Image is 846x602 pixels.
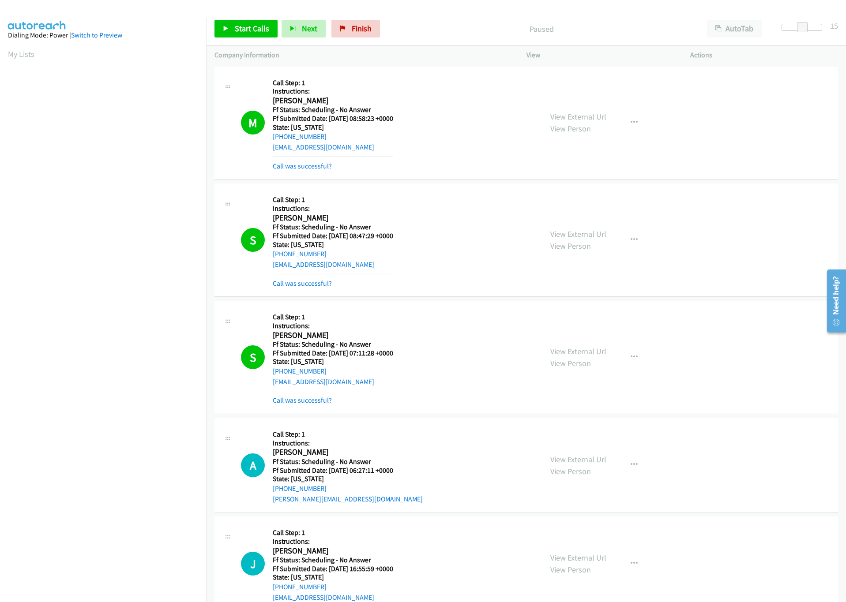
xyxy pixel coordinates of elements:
h1: M [241,111,265,135]
h5: Ff Submitted Date: [DATE] 06:27:11 +0000 [273,466,423,475]
a: View External Url [550,454,606,464]
a: Call was successful? [273,279,332,288]
div: The call is yet to be attempted [241,552,265,576]
a: [PERSON_NAME][EMAIL_ADDRESS][DOMAIN_NAME] [273,495,423,503]
a: View Person [550,466,591,476]
div: The call is yet to be attempted [241,453,265,477]
a: [EMAIL_ADDRESS][DOMAIN_NAME] [273,143,374,151]
a: [PHONE_NUMBER] [273,250,327,258]
h5: Call Step: 1 [273,430,423,439]
a: View External Url [550,112,606,122]
a: [EMAIL_ADDRESS][DOMAIN_NAME] [273,260,374,269]
h2: [PERSON_NAME] [273,96,393,106]
h5: State: [US_STATE] [273,573,393,582]
h5: Ff Submitted Date: [DATE] 07:11:28 +0000 [273,349,393,358]
h5: Instructions: [273,87,393,96]
h1: S [241,228,265,252]
div: Dialing Mode: Power | [8,30,199,41]
h5: State: [US_STATE] [273,240,393,249]
a: Finish [331,20,380,37]
a: View Person [550,358,591,368]
a: [EMAIL_ADDRESS][DOMAIN_NAME] [273,593,374,602]
h5: Instructions: [273,322,393,330]
a: [PHONE_NUMBER] [273,484,327,493]
a: View External Url [550,346,606,356]
div: 15 [830,20,838,32]
h5: Ff Status: Scheduling - No Answer [273,556,393,565]
iframe: Resource Center [821,266,846,336]
span: Next [302,23,317,34]
h2: [PERSON_NAME] [273,213,393,223]
h2: [PERSON_NAME] [273,330,393,340]
h2: [PERSON_NAME] [273,546,393,556]
a: View Person [550,123,591,134]
p: Actions [690,50,838,60]
span: Start Calls [235,23,269,34]
a: View Person [550,241,591,251]
h5: Instructions: [273,537,393,546]
h5: Ff Submitted Date: [DATE] 16:55:59 +0000 [273,565,393,573]
h5: Call Step: 1 [273,195,393,204]
h5: Ff Status: Scheduling - No Answer [273,340,393,349]
a: [PHONE_NUMBER] [273,367,327,375]
button: Next [282,20,326,37]
a: Call was successful? [273,162,332,170]
a: [EMAIL_ADDRESS][DOMAIN_NAME] [273,378,374,386]
a: My Lists [8,49,34,59]
h1: A [241,453,265,477]
h5: Ff Status: Scheduling - No Answer [273,457,423,466]
button: AutoTab [707,20,762,37]
h5: Call Step: 1 [273,528,393,537]
h1: S [241,345,265,369]
h5: State: [US_STATE] [273,123,393,132]
h5: Call Step: 1 [273,79,393,87]
h5: State: [US_STATE] [273,475,423,483]
h5: Ff Submitted Date: [DATE] 08:58:23 +0000 [273,114,393,123]
a: View External Url [550,553,606,563]
h5: Ff Status: Scheduling - No Answer [273,105,393,114]
a: [PHONE_NUMBER] [273,583,327,591]
iframe: Dialpad [8,68,207,487]
h5: Ff Status: Scheduling - No Answer [273,223,393,232]
h5: Ff Submitted Date: [DATE] 08:47:29 +0000 [273,232,393,240]
span: Finish [352,23,372,34]
p: Paused [392,23,691,35]
h5: Instructions: [273,204,393,213]
p: View [526,50,674,60]
p: Company Information [214,50,511,60]
h5: State: [US_STATE] [273,357,393,366]
h5: Instructions: [273,439,423,448]
a: Switch to Preview [71,31,122,39]
a: View External Url [550,229,606,239]
a: Call was successful? [273,396,332,404]
h2: [PERSON_NAME] [273,447,423,457]
h1: J [241,552,265,576]
a: [PHONE_NUMBER] [273,132,327,141]
a: Start Calls [214,20,278,37]
h5: Call Step: 1 [273,313,393,322]
a: View Person [550,565,591,575]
